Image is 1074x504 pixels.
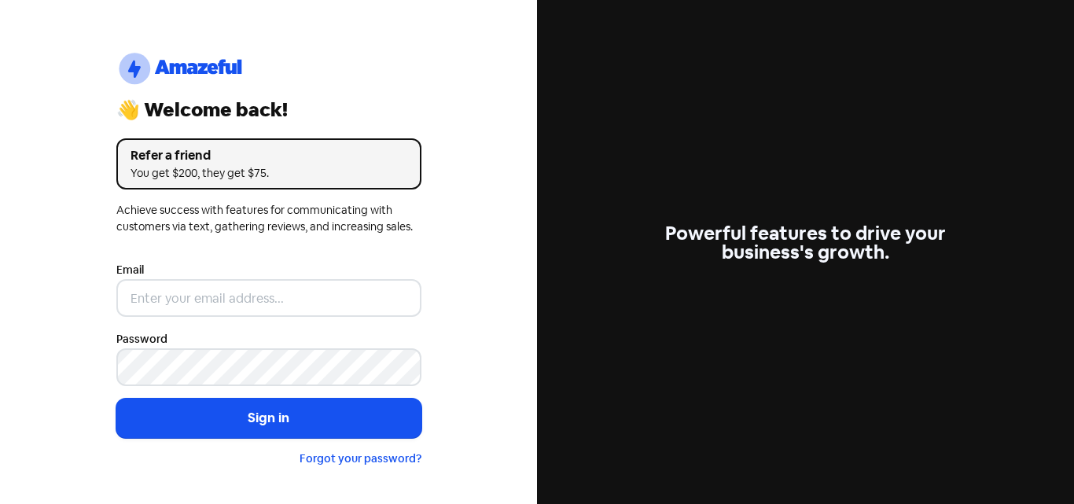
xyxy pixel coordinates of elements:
[116,202,421,235] div: Achieve success with features for communicating with customers via text, gathering reviews, and i...
[300,451,421,465] a: Forgot your password?
[116,399,421,438] button: Sign in
[116,262,144,278] label: Email
[116,279,421,317] input: Enter your email address...
[116,331,167,348] label: Password
[131,165,407,182] div: You get $200, they get $75.
[131,146,407,165] div: Refer a friend
[653,224,958,262] div: Powerful features to drive your business's growth.
[116,101,421,120] div: 👋 Welcome back!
